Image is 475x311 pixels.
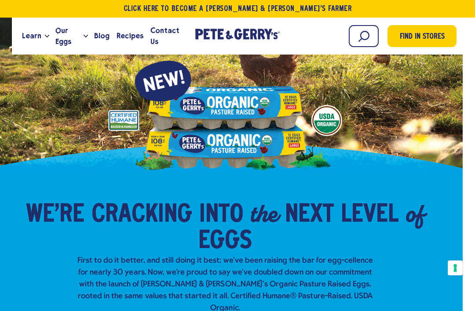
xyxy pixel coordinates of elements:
input: Search [349,25,379,47]
a: Find in Stores [387,25,457,47]
em: the [250,198,278,229]
a: Contact Us [147,24,186,48]
span: Blog [94,30,110,41]
span: Learn [22,30,41,41]
button: Your consent preferences for tracking technologies [448,260,463,275]
button: Open the dropdown menu for Learn [45,35,49,38]
a: Recipes [113,24,147,48]
span: We’re [26,202,84,228]
span: Next [285,202,334,228]
span: into [199,202,243,228]
a: Our Eggs [52,24,84,48]
a: Blog [91,24,113,48]
span: Our Eggs [55,25,80,47]
em: of [406,198,424,229]
span: Recipes [117,30,143,41]
span: Find in Stores [400,31,445,43]
span: Cracking [91,202,192,228]
button: Open the dropdown menu for Our Eggs [84,35,88,38]
a: Learn [18,24,45,48]
span: Contact Us [150,25,183,47]
span: Level [341,202,398,228]
span: Eggs​ [198,228,252,255]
